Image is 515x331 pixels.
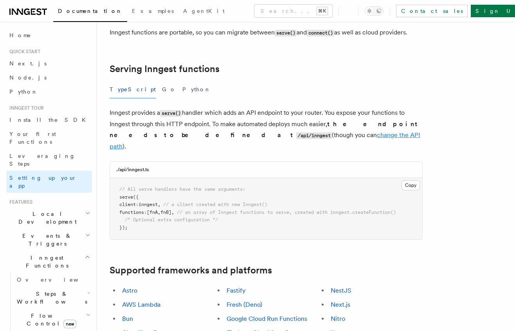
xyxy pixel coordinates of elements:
a: Astro [122,287,137,294]
span: : [144,210,147,215]
span: Documentation [58,8,122,14]
a: Examples [127,2,178,21]
a: Fresh (Deno) [227,301,262,308]
span: inngest [139,202,158,207]
kbd: ⌘K [317,7,328,15]
button: TypeScript [110,81,156,98]
a: Google Cloud Run Functions [227,315,307,322]
a: Serving Inngest functions [110,63,220,74]
span: Overview [17,277,97,283]
button: Local Development [6,207,92,229]
span: Events & Triggers [6,232,85,248]
a: Leveraging Steps [6,149,92,171]
a: Next.js [6,56,92,71]
button: Copy [402,180,420,190]
p: Inngest provides a handler which adds an API endpoint to your router. You expose your functions t... [110,107,423,152]
a: Overview [14,273,92,287]
button: Python [182,81,211,98]
a: Nitro [331,315,345,322]
span: ({ [133,194,139,200]
span: Inngest tour [6,105,44,111]
button: Steps & Workflows [14,287,92,309]
span: Next.js [9,60,47,67]
span: Inngest Functions [6,254,85,270]
a: Node.js [6,71,92,85]
a: Documentation [53,2,127,22]
span: Setting up your app [9,175,77,189]
span: Leveraging Steps [9,153,76,167]
span: client [119,202,136,207]
span: serve [119,194,133,200]
span: /* Optional extra configuration */ [125,217,218,222]
span: Your first Functions [9,131,56,145]
span: Local Development [6,210,85,226]
code: serve() [160,110,182,117]
a: Install the SDK [6,113,92,127]
code: /api/inngest [296,132,332,139]
button: Toggle dark mode [365,6,384,16]
a: AgentKit [178,2,229,21]
a: Setting up your app [6,171,92,193]
span: Node.js [9,74,47,81]
span: : [136,202,139,207]
a: Supported frameworks and platforms [110,265,272,276]
span: , [158,210,160,215]
span: [fnA [147,210,158,215]
a: Bun [122,315,133,322]
span: // an array of Inngest functions to serve, created with inngest.createFunction() [177,210,396,215]
button: Flow Controlnew [14,309,92,331]
button: Search...⌘K [254,5,332,17]
span: Home [9,31,31,39]
button: Go [162,81,176,98]
a: Fastify [227,287,246,294]
span: }); [119,225,128,230]
span: Features [6,199,32,205]
a: Home [6,28,92,42]
a: Your first Functions [6,127,92,149]
span: fnB] [160,210,171,215]
a: Contact sales [396,5,468,17]
a: NestJS [331,287,351,294]
button: Events & Triggers [6,229,92,251]
a: Next.js [331,301,350,308]
code: connect() [307,30,334,36]
span: Flow Control [14,312,86,327]
span: , [171,210,174,215]
span: Python [9,89,38,95]
span: Install the SDK [9,117,90,123]
span: new [63,320,76,328]
span: Quick start [6,49,40,55]
p: Inngest functions are portable, so you can migrate between and as well as cloud providers. [110,27,423,38]
code: serve() [275,30,297,36]
span: // a client created with new Inngest() [163,202,267,207]
span: functions [119,210,144,215]
a: Python [6,85,92,99]
span: AgentKit [183,8,225,14]
span: Steps & Workflows [14,290,87,306]
span: // All serve handlers have the same arguments: [119,186,245,192]
a: AWS Lambda [122,301,160,308]
span: , [158,202,160,207]
span: Examples [132,8,174,14]
h3: ./api/inngest.ts [116,166,149,173]
button: Inngest Functions [6,251,92,273]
